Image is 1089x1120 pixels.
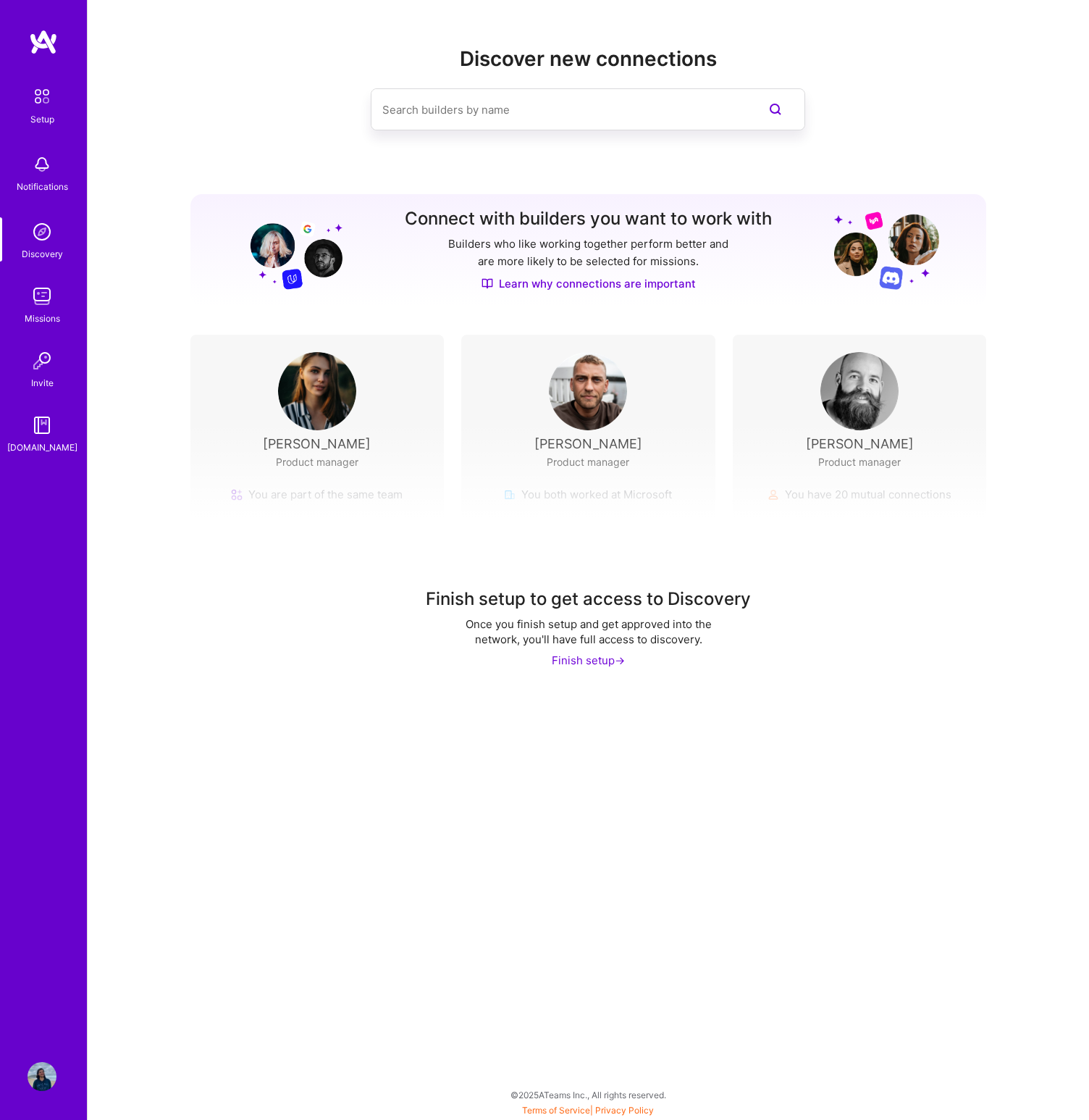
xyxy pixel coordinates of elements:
span: | [522,1105,654,1116]
img: guide book [28,411,56,440]
img: Discover [482,277,493,290]
img: User Avatar [549,352,627,430]
img: User Avatar [28,1062,56,1091]
p: Builders who like working together perform better and are more likely to be selected for missions. [445,235,731,270]
div: [DOMAIN_NAME] [7,440,77,455]
div: Finish setup -> [552,653,625,668]
a: Learn why connections are important [482,276,696,291]
img: setup [27,81,57,112]
div: Missions [25,311,60,326]
div: Setup [30,112,54,127]
div: Invite [31,375,54,390]
img: Invite [28,346,56,375]
div: Notifications [17,179,68,194]
img: Grow your network [237,210,342,290]
input: Search builders by name [382,91,736,128]
i: icon SearchPurple [767,101,784,118]
img: User Avatar [820,352,899,430]
img: User Avatar [278,352,356,430]
div: © 2025 ATeams Inc., All rights reserved. [87,1077,1089,1113]
img: Grow your network [834,211,939,290]
img: discovery [28,217,56,246]
div: Once you finish setup and get approved into the network, you'll have full access to discovery. [444,617,733,647]
img: teamwork [28,282,56,311]
div: Finish setup to get access to Discovery [426,588,751,611]
h3: Connect with builders you want to work with [405,209,772,230]
a: Privacy Policy [595,1105,654,1116]
img: logo [29,29,58,55]
a: Terms of Service [522,1105,590,1116]
div: Discovery [22,246,63,262]
img: bell [28,150,56,179]
a: User Avatar [24,1062,60,1091]
h2: Discover new connections [190,47,987,71]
